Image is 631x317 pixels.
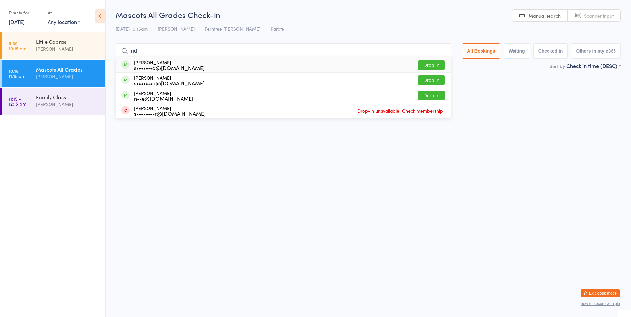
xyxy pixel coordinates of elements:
[581,289,620,297] button: Exit kiosk mode
[462,43,500,59] button: All Bookings
[581,302,620,306] button: how to secure with pin
[2,60,105,87] a: 10:15 -11:15 amMascots All Grades[PERSON_NAME]
[116,25,148,32] span: [DATE] 10:15am
[205,25,260,32] span: Ferntree [PERSON_NAME]
[529,13,561,19] span: Manual search
[48,7,80,18] div: At
[9,96,26,106] time: 11:15 - 12:15 pm
[271,25,284,32] span: Karate
[36,101,100,108] div: [PERSON_NAME]
[418,75,445,85] button: Drop in
[2,32,105,59] a: 9:30 -10:15 amLittle Cobras[PERSON_NAME]
[134,90,193,101] div: [PERSON_NAME]
[36,93,100,101] div: Family Class
[36,38,100,45] div: Little Cobras
[418,60,445,70] button: Drop in
[134,60,205,70] div: [PERSON_NAME]
[9,18,25,25] a: [DATE]
[116,9,621,20] h2: Mascots All Grades Check-in
[356,106,445,116] span: Drop-in unavailable: Check membership
[36,73,100,80] div: [PERSON_NAME]
[584,13,614,19] span: Scanner input
[571,43,621,59] button: Others in style365
[36,66,100,73] div: Mascots All Grades
[134,65,205,70] div: s•••••••d@[DOMAIN_NAME]
[134,75,205,86] div: [PERSON_NAME]
[550,63,565,69] label: Sort by
[48,18,80,25] div: Any location
[608,48,616,54] div: 365
[533,43,568,59] button: Checked in
[418,91,445,100] button: Drop in
[134,111,206,116] div: s••••••••r@[DOMAIN_NAME]
[134,80,205,86] div: s•••••••d@[DOMAIN_NAME]
[9,68,25,79] time: 10:15 - 11:15 am
[9,41,26,51] time: 9:30 - 10:15 am
[504,43,530,59] button: Waiting
[134,96,193,101] div: n••e@[DOMAIN_NAME]
[566,62,621,69] div: Check in time (DESC)
[116,43,451,59] input: Search
[36,45,100,53] div: [PERSON_NAME]
[2,88,105,115] a: 11:15 -12:15 pmFamily Class[PERSON_NAME]
[134,105,206,116] div: [PERSON_NAME]
[9,7,41,18] div: Events for
[158,25,195,32] span: [PERSON_NAME]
